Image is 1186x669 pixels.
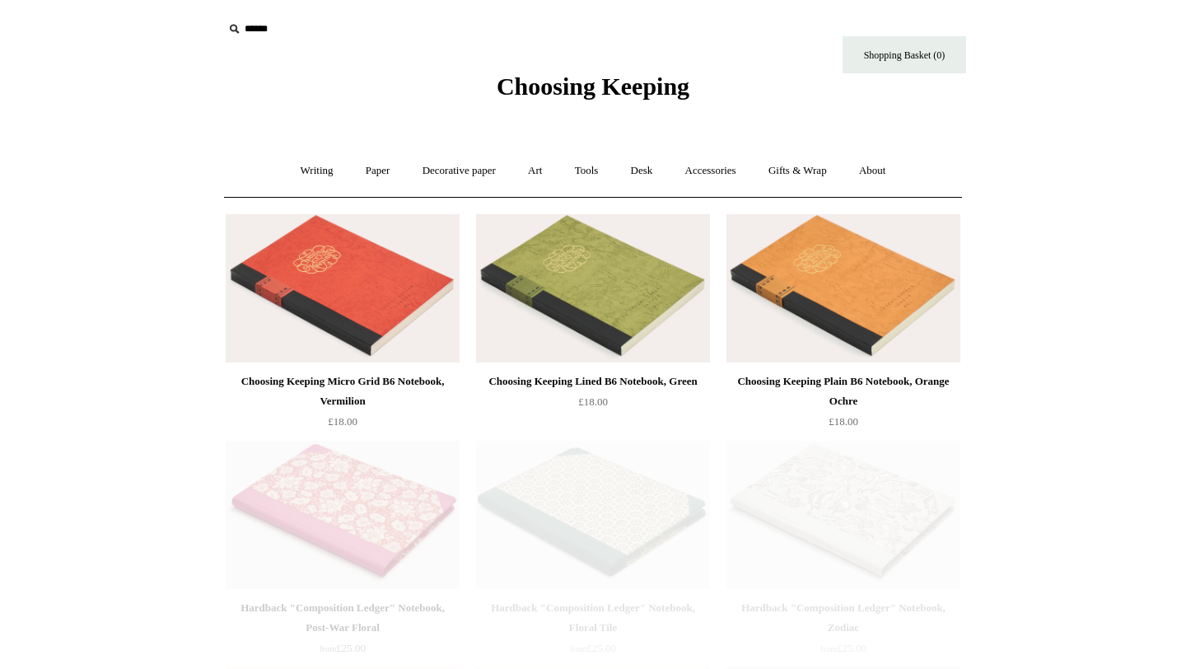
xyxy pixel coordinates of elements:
span: £18.00 [578,395,608,408]
span: £18.00 [328,415,357,428]
a: Choosing Keeping Micro Grid B6 Notebook, Vermilion Choosing Keeping Micro Grid B6 Notebook, Vermi... [226,214,460,363]
img: Hardback "Composition Ledger" Notebook, Floral Tile [476,441,710,589]
img: Hardback "Composition Ledger" Notebook, Zodiac [726,441,960,589]
div: Choosing Keeping Micro Grid B6 Notebook, Vermilion [230,372,455,411]
a: About [844,149,901,193]
a: Hardback "Composition Ledger" Notebook, Post-War Floral from£25.00 [226,598,460,666]
span: £25.00 [320,642,366,654]
div: Choosing Keeping Lined B6 Notebook, Green [480,372,706,391]
a: Gifts & Wrap [754,149,842,193]
div: Hardback "Composition Ledger" Notebook, Zodiac [731,598,956,638]
a: Writing [286,149,348,193]
span: Choosing Keeping [497,73,689,100]
span: £18.00 [829,415,858,428]
img: Choosing Keeping Micro Grid B6 Notebook, Vermilion [226,214,460,363]
a: Choosing Keeping Plain B6 Notebook, Orange Ochre £18.00 [726,372,960,439]
span: £25.00 [820,642,866,654]
a: Choosing Keeping Micro Grid B6 Notebook, Vermilion £18.00 [226,372,460,439]
span: from [570,644,586,653]
a: Hardback "Composition Ledger" Notebook, Floral Tile Hardback "Composition Ledger" Notebook, Flora... [476,441,710,589]
img: Hardback "Composition Ledger" Notebook, Post-War Floral [226,441,460,589]
a: Tools [560,149,614,193]
a: Decorative paper [408,149,511,193]
span: from [320,644,336,653]
div: Hardback "Composition Ledger" Notebook, Post-War Floral [230,598,455,638]
div: Hardback "Composition Ledger" Notebook, Floral Tile [480,598,706,638]
a: Art [513,149,557,193]
a: Choosing Keeping [497,86,689,97]
img: Choosing Keeping Plain B6 Notebook, Orange Ochre [726,214,960,363]
a: Choosing Keeping Lined B6 Notebook, Green £18.00 [476,372,710,439]
div: Choosing Keeping Plain B6 Notebook, Orange Ochre [731,372,956,411]
a: Choosing Keeping Lined B6 Notebook, Green Choosing Keeping Lined B6 Notebook, Green [476,214,710,363]
a: Accessories [670,149,751,193]
a: Hardback "Composition Ledger" Notebook, Post-War Floral Hardback "Composition Ledger" Notebook, P... [226,441,460,589]
a: Hardback "Composition Ledger" Notebook, Zodiac from£25.00 [726,598,960,666]
a: Desk [616,149,668,193]
img: Choosing Keeping Lined B6 Notebook, Green [476,214,710,363]
span: £25.00 [570,642,616,654]
a: Choosing Keeping Plain B6 Notebook, Orange Ochre Choosing Keeping Plain B6 Notebook, Orange Ochre [726,214,960,363]
a: Shopping Basket (0) [843,36,966,73]
a: Hardback "Composition Ledger" Notebook, Floral Tile from£25.00 [476,598,710,666]
a: Paper [351,149,405,193]
span: from [820,644,837,653]
a: Hardback "Composition Ledger" Notebook, Zodiac Hardback "Composition Ledger" Notebook, Zodiac [726,441,960,589]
